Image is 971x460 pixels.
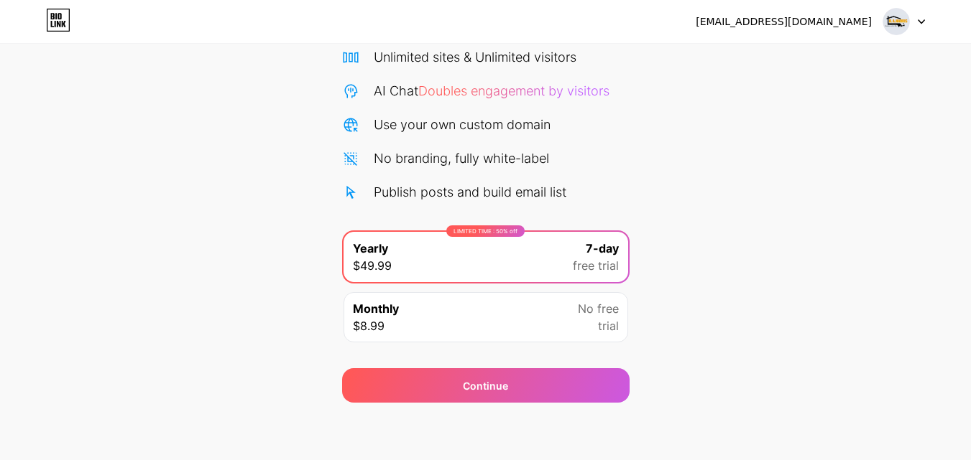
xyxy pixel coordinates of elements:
span: trial [598,317,619,334]
span: $8.99 [353,317,385,334]
div: Use your own custom domain [374,115,551,134]
span: $49.99 [353,257,392,274]
div: Continue [463,378,508,393]
div: LIMITED TIME : 50% off [446,225,525,237]
div: AI Chat [374,81,609,100]
div: Unlimited sites & Unlimited visitors [374,47,576,67]
div: Publish posts and build email list [374,182,566,202]
img: guttahsbaharris [883,8,910,35]
div: No branding, fully white-label [374,149,549,168]
span: Yearly [353,240,388,257]
div: [EMAIL_ADDRESS][DOMAIN_NAME] [696,14,872,29]
span: Doubles engagement by visitors [418,83,609,98]
span: No free [578,300,619,317]
span: 7-day [586,240,619,257]
span: free trial [573,257,619,274]
span: Monthly [353,300,399,317]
